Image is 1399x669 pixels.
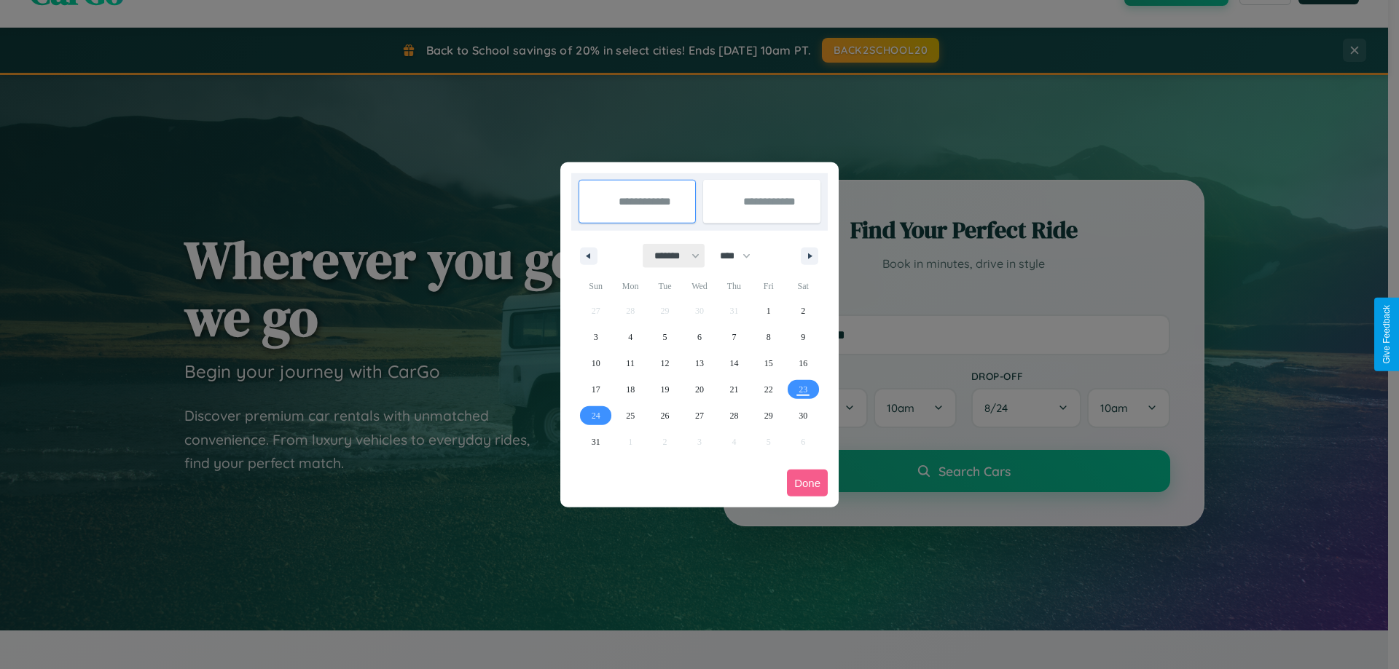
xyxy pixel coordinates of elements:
[663,324,667,350] span: 5
[695,403,704,429] span: 27
[729,350,738,376] span: 14
[729,376,738,403] span: 21
[1382,305,1392,364] div: Give Feedback
[682,274,716,298] span: Wed
[786,324,820,350] button: 9
[661,376,670,403] span: 19
[661,403,670,429] span: 26
[695,376,704,403] span: 20
[613,403,647,429] button: 25
[751,350,785,376] button: 15
[626,376,635,403] span: 18
[613,274,647,298] span: Mon
[751,274,785,298] span: Fri
[717,274,751,298] span: Thu
[717,350,751,376] button: 14
[799,376,807,403] span: 23
[697,324,702,350] span: 6
[682,324,716,350] button: 6
[592,429,600,455] span: 31
[626,403,635,429] span: 25
[787,470,828,496] button: Done
[579,350,613,376] button: 10
[626,350,635,376] span: 11
[594,324,598,350] span: 3
[799,350,807,376] span: 16
[648,324,682,350] button: 5
[764,376,773,403] span: 22
[732,324,736,350] span: 7
[786,350,820,376] button: 16
[628,324,632,350] span: 4
[579,429,613,455] button: 31
[799,403,807,429] span: 30
[786,376,820,403] button: 23
[751,376,785,403] button: 22
[801,324,805,350] span: 9
[661,350,670,376] span: 12
[767,298,771,324] span: 1
[579,274,613,298] span: Sun
[695,350,704,376] span: 13
[764,403,773,429] span: 29
[751,403,785,429] button: 29
[613,324,647,350] button: 4
[751,324,785,350] button: 8
[579,324,613,350] button: 3
[717,324,751,350] button: 7
[767,324,771,350] span: 8
[579,376,613,403] button: 17
[682,376,716,403] button: 20
[682,350,716,376] button: 13
[613,376,647,403] button: 18
[613,350,647,376] button: 11
[648,376,682,403] button: 19
[648,403,682,429] button: 26
[717,376,751,403] button: 21
[592,350,600,376] span: 10
[717,403,751,429] button: 28
[786,274,820,298] span: Sat
[592,376,600,403] span: 17
[682,403,716,429] button: 27
[801,298,805,324] span: 2
[648,350,682,376] button: 12
[592,403,600,429] span: 24
[764,350,773,376] span: 15
[751,298,785,324] button: 1
[786,298,820,324] button: 2
[729,403,738,429] span: 28
[579,403,613,429] button: 24
[786,403,820,429] button: 30
[648,274,682,298] span: Tue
